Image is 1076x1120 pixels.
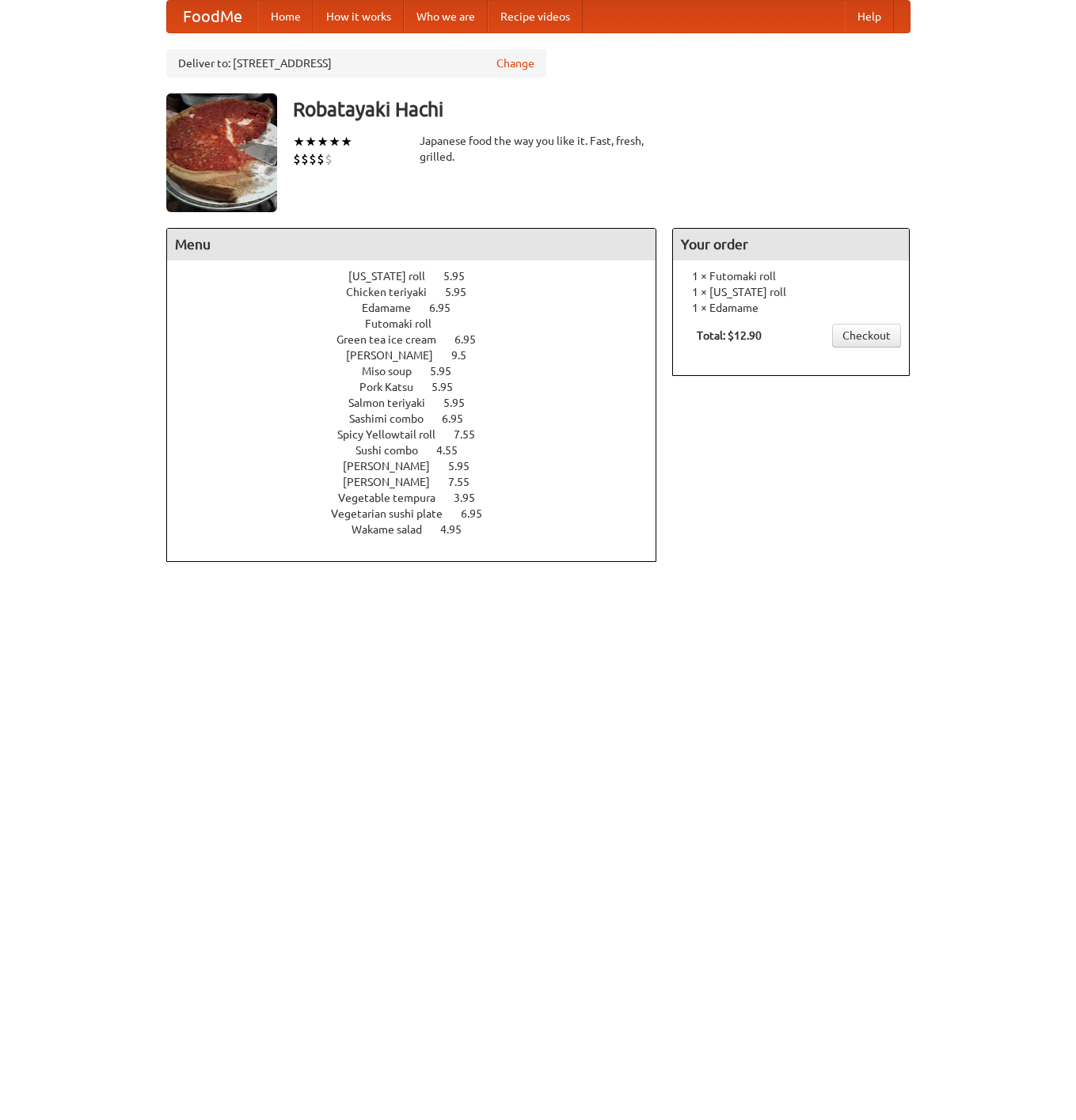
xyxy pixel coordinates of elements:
[343,460,499,473] a: [PERSON_NAME] 5.95
[461,507,498,520] span: 6.95
[340,133,352,150] li: ★
[293,93,911,125] h3: Robatayaki Hachi
[293,150,301,168] li: $
[355,444,434,457] span: Sushi combo
[348,397,441,409] span: Salmon teriyaki
[681,284,901,300] li: 1 × [US_STATE] roll
[436,444,473,457] span: 4.55
[451,349,482,362] span: 9.5
[362,365,428,378] span: Miso soup
[343,476,446,488] span: [PERSON_NAME]
[336,333,452,346] span: Green tea ice cream
[420,133,657,165] div: Japanese food the way you like it. Fast, fresh, grilled.
[338,492,504,504] a: Vegetable tempura 3.95
[454,492,491,504] span: 3.95
[359,381,429,393] span: Pork Katsu
[336,333,505,346] a: Green tea ice cream 6.95
[404,1,488,32] a: Who we are
[454,333,492,346] span: 6.95
[349,412,492,425] a: Sashimi combo 6.95
[355,444,487,457] a: Sushi combo 4.55
[166,93,277,212] img: angular.jpg
[346,286,443,298] span: Chicken teriyaki
[301,150,309,168] li: $
[440,523,477,536] span: 4.95
[258,1,314,32] a: Home
[454,428,491,441] span: 7.55
[331,507,511,520] a: Vegetarian sushi plate 6.95
[429,302,466,314] span: 6.95
[365,317,447,330] span: Futomaki roll
[488,1,583,32] a: Recipe videos
[337,428,504,441] a: Spicy Yellowtail roll 7.55
[338,492,451,504] span: Vegetable tempura
[348,270,494,283] a: [US_STATE] roll 5.95
[317,150,325,168] li: $
[346,349,496,362] a: [PERSON_NAME] 9.5
[359,381,482,393] a: Pork Katsu 5.95
[443,397,481,409] span: 5.95
[362,302,427,314] span: Edamame
[352,523,438,536] span: Wakame salad
[362,365,481,378] a: Miso soup 5.95
[349,412,439,425] span: Sashimi combo
[673,229,909,260] h4: Your order
[317,133,329,150] li: ★
[681,268,901,284] li: 1 × Futomaki roll
[346,286,496,298] a: Chicken teriyaki 5.95
[443,270,481,283] span: 5.95
[343,460,446,473] span: [PERSON_NAME]
[445,286,482,298] span: 5.95
[681,300,901,316] li: 1 × Edamame
[432,381,469,393] span: 5.95
[832,324,901,347] a: Checkout
[365,317,477,330] a: Futomaki roll
[343,476,499,488] a: [PERSON_NAME] 7.55
[697,329,762,342] b: Total: $12.90
[346,349,449,362] span: [PERSON_NAME]
[293,133,305,150] li: ★
[167,229,656,260] h4: Menu
[362,302,480,314] a: Edamame 6.95
[496,55,534,71] a: Change
[309,150,317,168] li: $
[314,1,404,32] a: How it works
[430,365,467,378] span: 5.95
[845,1,894,32] a: Help
[348,270,441,283] span: [US_STATE] roll
[442,412,479,425] span: 6.95
[331,507,458,520] span: Vegetarian sushi plate
[329,133,340,150] li: ★
[337,428,451,441] span: Spicy Yellowtail roll
[352,523,491,536] a: Wakame salad 4.95
[166,49,546,78] div: Deliver to: [STREET_ADDRESS]
[325,150,333,168] li: $
[167,1,258,32] a: FoodMe
[448,476,485,488] span: 7.55
[448,460,485,473] span: 5.95
[305,133,317,150] li: ★
[348,397,494,409] a: Salmon teriyaki 5.95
